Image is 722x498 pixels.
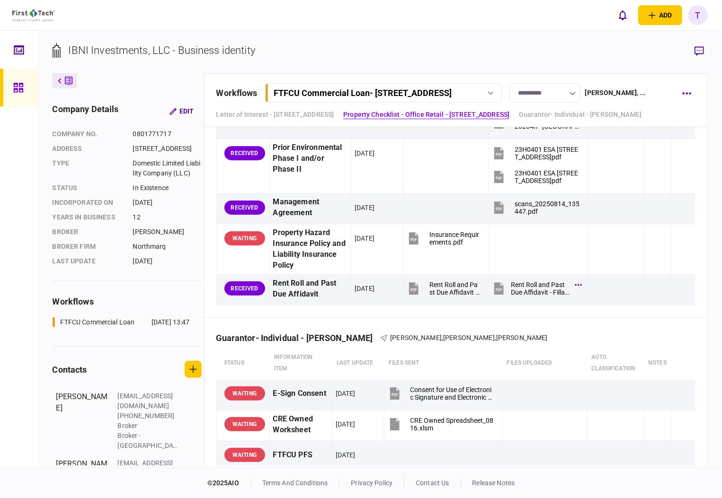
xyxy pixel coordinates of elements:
[133,242,202,252] div: Northmarq
[69,43,255,58] div: IBNI Investments, LLC - Business identity
[384,347,502,380] th: files sent
[265,83,502,103] button: FTFCU Commercial Loan- [STREET_ADDRESS]
[336,389,356,398] div: [DATE]
[118,421,179,431] div: Broker
[216,347,269,380] th: status
[429,231,480,246] div: Insurance Requirements.pdf
[53,183,124,193] div: status
[502,347,587,380] th: Files uploaded
[273,227,348,271] div: Property Hazard Insurance Policy and Liability Insurance Policy
[273,278,348,300] div: Rent Roll and Past Due Affidavit
[216,87,258,99] div: workflows
[472,479,515,487] a: release notes
[585,88,646,98] div: [PERSON_NAME] , ...
[443,334,495,341] span: [PERSON_NAME]
[133,212,202,222] div: 12
[495,334,496,341] span: ,
[496,334,548,341] span: [PERSON_NAME]
[273,142,348,175] div: Prior Environmental Phase I and/or Phase II
[269,347,332,380] th: Information item
[351,479,392,487] a: privacy policy
[336,450,356,460] div: [DATE]
[416,479,449,487] a: contact us
[492,142,579,164] button: 23H0401 ESA 16 Uvalde Rd Houston TX 77015.pdf
[133,144,202,154] div: [STREET_ADDRESS]
[587,347,644,380] th: auto classification
[355,203,374,212] div: [DATE]
[224,386,265,401] div: WAITING
[388,414,494,435] button: CRE Owned Spreadsheet_0816.xlsm
[53,158,124,178] div: Type
[273,383,329,404] div: E-Sign Consent
[519,110,642,120] a: Guarantor- Individual - [PERSON_NAME]
[515,146,579,161] div: 23H0401 ESA 16 Uvalde Rd Houston TX 77015.pdf
[407,278,480,299] button: Rent Roll and Past Due Affidavit - Fillable.pdf
[262,479,328,487] a: terms and conditions
[133,198,202,208] div: [DATE]
[613,5,633,25] button: open notifications list
[53,317,190,327] a: FTFCU Commercial Loan[DATE] 13:47
[162,103,202,120] button: Edit
[224,417,265,431] div: WAITING
[343,110,509,120] a: Property Checklist - Office Retail - [STREET_ADDRESS]
[688,5,708,25] button: T
[53,256,124,266] div: last update
[118,431,179,451] div: Broker - [GEOGRAPHIC_DATA]
[410,386,494,401] div: Consent for Use of Electronic Signature and Electronic Disclosures Agreement Editable.pdf
[224,231,265,245] div: WAITING
[224,201,265,215] div: RECEIVED
[133,129,202,139] div: 0801771717
[274,88,452,98] div: FTFCU Commercial Loan - [STREET_ADDRESS]
[216,110,334,120] a: Letter of Interest - [STREET_ADDRESS]
[429,281,480,296] div: Rent Roll and Past Due Affidavit - Fillable.pdf
[53,144,124,154] div: address
[390,334,442,341] span: [PERSON_NAME]
[273,445,329,466] div: FTFCU PFS
[133,227,202,237] div: [PERSON_NAME]
[133,256,202,266] div: [DATE]
[515,169,579,184] div: 23H0401 ESA 16 Uvalde Rd Houston TX 77015.pdf
[53,227,124,237] div: Broker
[410,417,494,432] div: CRE Owned Spreadsheet_0816.xlsm
[133,183,202,193] div: In Existence
[152,317,190,327] div: [DATE] 13:47
[355,234,374,243] div: [DATE]
[12,9,54,21] img: client company logo
[492,278,579,299] button: Rent Roll and Past Due Affidavit - Fillable.pdf
[492,197,579,218] button: scans_20250814_135447.pdf
[53,212,124,222] div: years in business
[53,242,124,252] div: broker firm
[638,5,682,25] button: open adding identity options
[53,198,124,208] div: incorporated on
[61,317,135,327] div: FTFCU Commercial Loan
[224,448,265,462] div: WAITING
[53,363,87,376] div: contacts
[53,295,202,308] div: workflows
[388,383,494,404] button: Consent for Use of Electronic Signature and Electronic Disclosures Agreement Editable.pdf
[133,158,202,178] div: Domestic Limited Liability Company (LLC)
[118,411,179,421] div: [PHONE_NUMBER]
[207,478,251,488] div: © 2025 AIO
[336,419,356,429] div: [DATE]
[511,281,570,296] div: Rent Roll and Past Due Affidavit - Fillable.pdf
[273,197,348,218] div: Management Agreement
[643,347,671,380] th: notes
[355,284,374,293] div: [DATE]
[224,281,265,296] div: RECEIVED
[442,334,443,341] span: ,
[56,391,108,451] div: [PERSON_NAME]
[118,391,179,411] div: [EMAIL_ADDRESS][DOMAIN_NAME]
[53,129,124,139] div: company no.
[273,414,329,436] div: CRE Owned Worksheet
[407,227,480,249] button: Insurance Requirements.pdf
[332,347,384,380] th: last update
[355,149,374,158] div: [DATE]
[224,146,265,160] div: RECEIVED
[515,200,579,215] div: scans_20250814_135447.pdf
[216,333,381,343] div: Guarantor- Individual - [PERSON_NAME]
[492,166,579,187] button: 23H0401 ESA 16 Uvalde Rd Houston TX 77015.pdf
[118,458,179,478] div: [EMAIL_ADDRESS][DOMAIN_NAME]
[53,103,119,120] div: company details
